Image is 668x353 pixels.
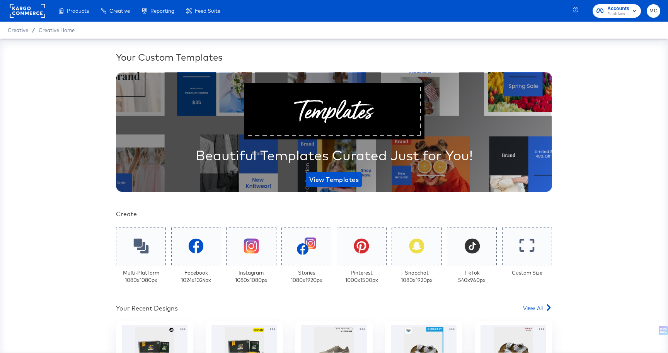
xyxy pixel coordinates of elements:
div: Your Recent Designs [116,304,178,313]
span: Feed Suite [195,8,220,14]
span: Reporting [150,8,174,14]
button: View Templates [306,172,362,187]
div: TikTok 540 x 960 px [458,269,486,283]
span: Products [67,8,89,14]
div: Pinterest 1000 x 1500 px [345,269,378,283]
span: Creative [109,8,130,14]
span: Creative [8,27,28,33]
span: View Templates [309,174,359,185]
div: Create [116,210,552,219]
button: MC [647,4,660,18]
span: Accounts [607,5,629,13]
div: Beautiful Templates Curated Just for You! [196,146,473,165]
span: MC [650,7,657,15]
div: Snapchat 1080 x 1920 px [401,269,433,283]
div: Multi-Platform 1080 x 1080 px [123,269,159,283]
div: Stories 1080 x 1920 px [291,269,322,283]
span: View All [523,304,543,312]
a: Creative Home [39,27,75,33]
div: Facebook 1024 x 1024 px [181,269,211,283]
span: / [28,27,39,33]
div: Custom Size [512,269,542,277]
a: View All [523,304,552,315]
div: Instagram 1080 x 1080 px [235,269,268,283]
span: Finish Line [607,11,629,17]
div: Your Custom Templates [116,51,552,64]
button: AccountsFinish Line [593,4,641,18]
